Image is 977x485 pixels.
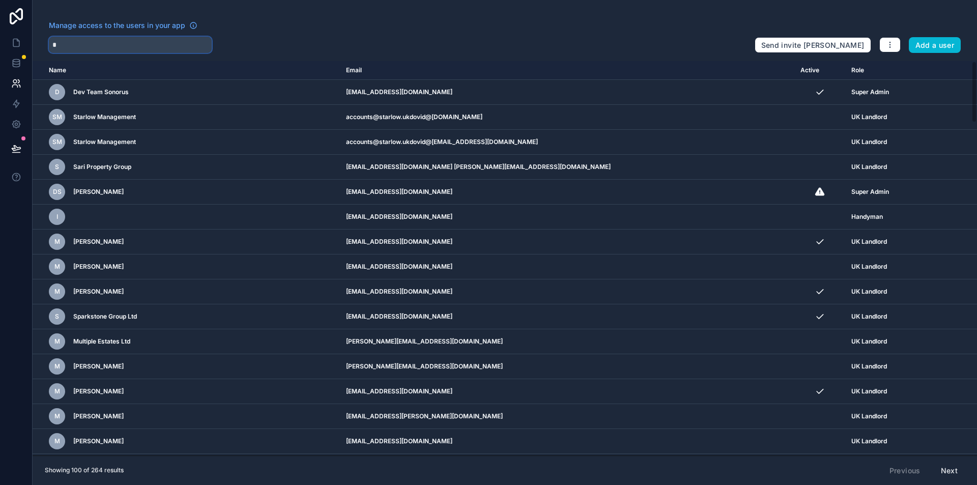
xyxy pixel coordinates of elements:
[49,20,197,31] a: Manage access to the users in your app
[54,337,60,346] span: M
[340,429,794,454] td: [EMAIL_ADDRESS][DOMAIN_NAME]
[45,466,124,474] span: Showing 100 of 264 results
[340,61,794,80] th: Email
[54,238,60,246] span: M
[794,61,845,80] th: Active
[73,188,124,196] span: [PERSON_NAME]
[340,354,794,379] td: [PERSON_NAME][EMAIL_ADDRESS][DOMAIN_NAME]
[851,412,887,420] span: UK Landlord
[845,61,940,80] th: Role
[340,279,794,304] td: [EMAIL_ADDRESS][DOMAIN_NAME]
[934,462,965,479] button: Next
[755,37,871,53] button: Send invite [PERSON_NAME]
[54,412,60,420] span: M
[340,180,794,205] td: [EMAIL_ADDRESS][DOMAIN_NAME]
[851,113,887,121] span: UK Landlord
[73,387,124,395] span: [PERSON_NAME]
[73,88,129,96] span: Dev Team Sonorus
[52,138,62,146] span: SM
[340,230,794,254] td: [EMAIL_ADDRESS][DOMAIN_NAME]
[851,437,887,445] span: UK Landlord
[73,362,124,370] span: [PERSON_NAME]
[73,312,137,321] span: Sparkstone Group Ltd
[851,188,889,196] span: Super Admin
[53,188,62,196] span: DS
[340,205,794,230] td: [EMAIL_ADDRESS][DOMAIN_NAME]
[340,329,794,354] td: [PERSON_NAME][EMAIL_ADDRESS][DOMAIN_NAME]
[340,254,794,279] td: [EMAIL_ADDRESS][DOMAIN_NAME]
[340,155,794,180] td: [EMAIL_ADDRESS][DOMAIN_NAME] [PERSON_NAME][EMAIL_ADDRESS][DOMAIN_NAME]
[55,312,59,321] span: S
[851,387,887,395] span: UK Landlord
[33,61,340,80] th: Name
[73,138,136,146] span: Starlow Management
[52,113,62,121] span: SM
[851,88,889,96] span: Super Admin
[851,138,887,146] span: UK Landlord
[54,387,60,395] span: M
[73,412,124,420] span: [PERSON_NAME]
[54,437,60,445] span: M
[340,105,794,130] td: accounts@starlow.ukdovid@[DOMAIN_NAME]
[340,304,794,329] td: [EMAIL_ADDRESS][DOMAIN_NAME]
[33,61,977,455] div: scrollable content
[340,454,794,479] td: [EMAIL_ADDRESS][DOMAIN_NAME]
[851,337,887,346] span: UK Landlord
[73,437,124,445] span: [PERSON_NAME]
[851,213,883,221] span: Handyman
[73,288,124,296] span: [PERSON_NAME]
[909,37,961,53] button: Add a user
[851,163,887,171] span: UK Landlord
[73,238,124,246] span: [PERSON_NAME]
[851,362,887,370] span: UK Landlord
[340,404,794,429] td: [EMAIL_ADDRESS][PERSON_NAME][DOMAIN_NAME]
[340,130,794,155] td: accounts@starlow.ukdovid@[EMAIL_ADDRESS][DOMAIN_NAME]
[55,88,60,96] span: D
[851,238,887,246] span: UK Landlord
[73,163,131,171] span: Sari Property Group
[851,263,887,271] span: UK Landlord
[851,288,887,296] span: UK Landlord
[851,312,887,321] span: UK Landlord
[73,263,124,271] span: [PERSON_NAME]
[340,379,794,404] td: [EMAIL_ADDRESS][DOMAIN_NAME]
[54,362,60,370] span: M
[56,213,58,221] span: i
[54,288,60,296] span: M
[55,163,59,171] span: S
[73,113,136,121] span: Starlow Management
[54,263,60,271] span: M
[49,20,185,31] span: Manage access to the users in your app
[73,337,130,346] span: Multiple Estates Ltd
[340,80,794,105] td: [EMAIL_ADDRESS][DOMAIN_NAME]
